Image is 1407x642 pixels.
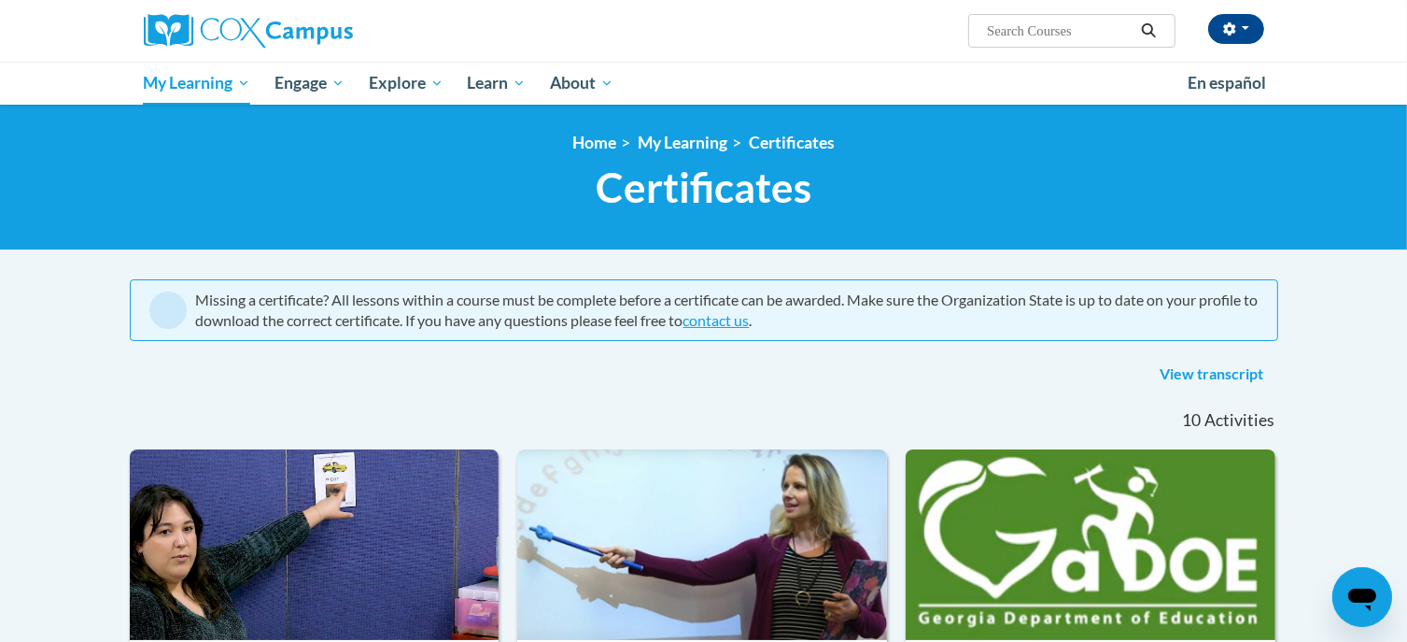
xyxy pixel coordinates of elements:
[1188,73,1266,93] span: En español
[455,62,538,105] a: Learn
[1175,64,1278,103] a: En español
[1208,14,1264,44] button: Account Settings
[143,72,250,94] span: My Learning
[262,62,357,105] a: Engage
[1147,360,1278,390] a: View transcript
[1182,410,1201,431] span: 10
[572,133,616,152] a: Home
[1204,410,1274,431] span: Activities
[596,163,811,212] span: Certificates
[985,20,1134,42] input: Search Courses
[1332,567,1392,627] iframe: Button to launch messaging window
[467,72,526,94] span: Learn
[638,133,727,152] a: My Learning
[357,62,456,105] a: Explore
[517,449,887,640] img: Course Logo
[550,72,613,94] span: About
[538,62,626,105] a: About
[1134,20,1162,42] button: Search
[130,449,499,640] img: Course Logo
[116,62,1292,105] div: Main menu
[144,14,499,48] a: Cox Campus
[196,290,1259,331] div: Missing a certificate? All lessons within a course must be complete before a certificate can be a...
[132,62,263,105] a: My Learning
[683,311,750,329] a: contact us
[369,72,443,94] span: Explore
[144,14,353,48] img: Cox Campus
[274,72,345,94] span: Engage
[749,133,835,152] a: Certificates
[906,449,1275,640] img: Course Logo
